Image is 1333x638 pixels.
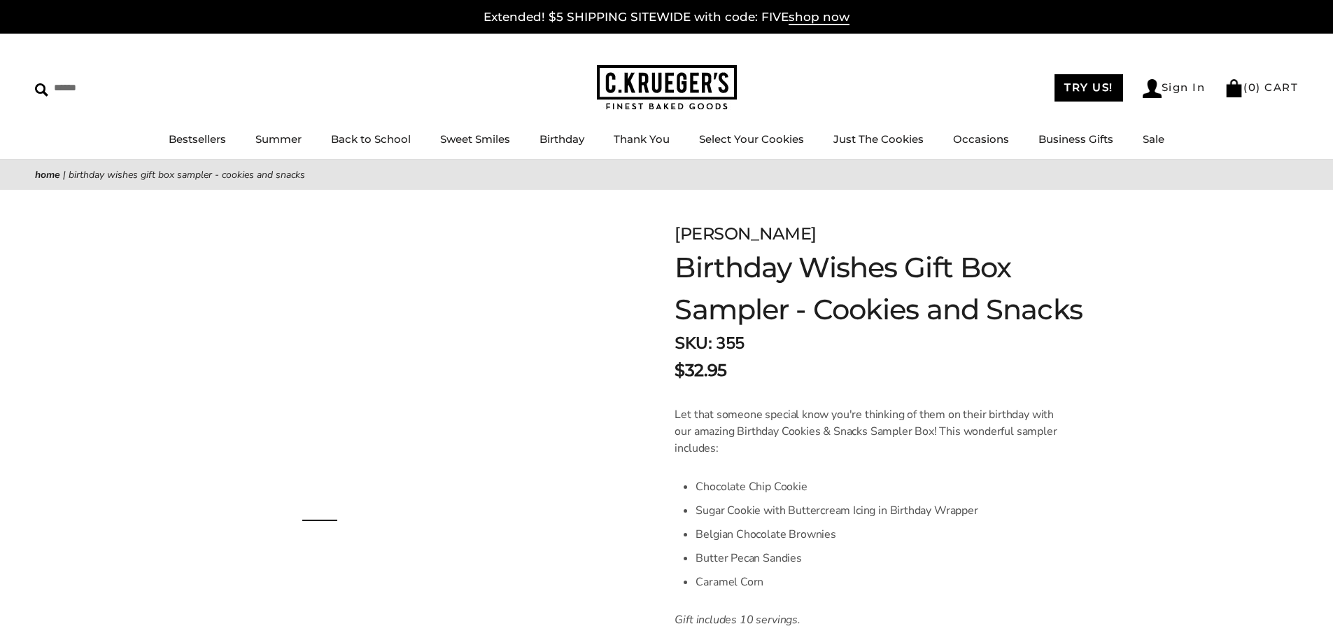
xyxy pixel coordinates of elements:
a: (0) CART [1225,81,1298,94]
a: Select Your Cookies [699,132,804,146]
a: Sign In [1143,79,1206,98]
a: Thank You [614,132,670,146]
input: Search [35,77,202,99]
li: Sugar Cookie with Buttercream Icing in Birthday Wrapper [696,499,1057,522]
span: $32.95 [675,358,726,383]
img: Account [1143,79,1162,98]
li: Butter Pecan Sandies [696,546,1057,570]
span: | [63,168,66,181]
img: Search [35,83,48,97]
li: Chocolate Chip Cookie [696,475,1057,499]
a: Occasions [953,132,1009,146]
a: Just The Cookies [833,132,924,146]
li: Belgian Chocolate Brownies [696,522,1057,546]
a: Business Gifts [1038,132,1113,146]
a: Summer [255,132,302,146]
h1: Birthday Wishes Gift Box Sampler - Cookies and Snacks [675,247,1121,331]
em: Gift includes 10 servings. [675,612,800,627]
li: Caramel Corn [696,570,1057,594]
a: TRY US! [1055,74,1123,102]
a: Birthday [539,132,584,146]
strong: SKU: [675,332,712,354]
span: 355 [716,332,745,354]
a: Extended! $5 SHIPPING SITEWIDE with code: FIVEshop now [484,10,849,25]
span: Birthday Wishes Gift Box Sampler - Cookies and Snacks [69,168,305,181]
p: Let that someone special know you're thinking of them on their birthday with our amazing Birthday... [675,406,1057,457]
a: Sweet Smiles [440,132,510,146]
span: shop now [789,10,849,25]
a: Sale [1143,132,1164,146]
nav: breadcrumbs [35,167,1298,183]
img: C.KRUEGER'S [597,65,737,111]
a: Home [35,168,60,181]
span: 0 [1248,81,1257,94]
div: [PERSON_NAME] [675,221,1121,247]
img: Bag [1225,79,1243,97]
a: Back to School [331,132,411,146]
a: Bestsellers [169,132,226,146]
